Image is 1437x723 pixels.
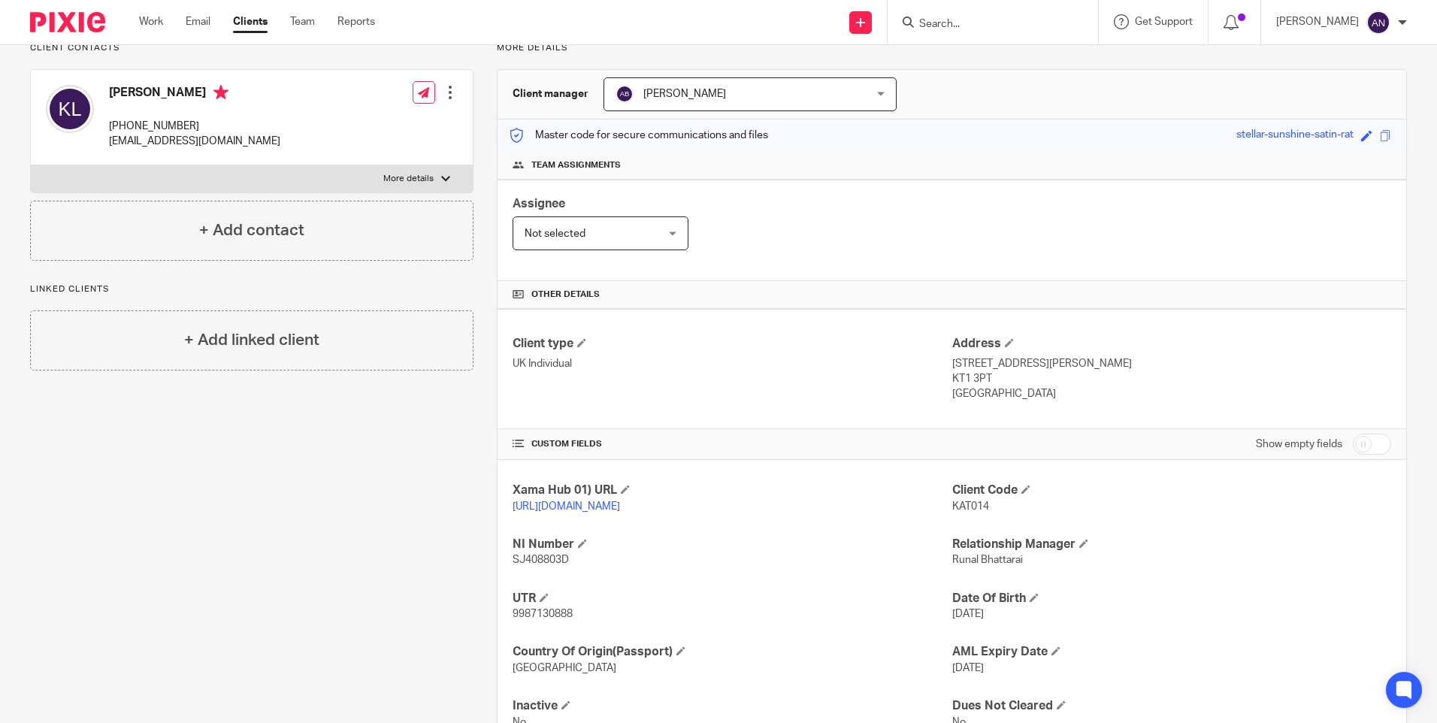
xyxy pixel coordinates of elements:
h4: Client Code [952,483,1391,498]
span: Other details [531,289,600,301]
h4: [PERSON_NAME] [109,85,280,104]
h4: AML Expiry Date [952,644,1391,660]
span: Not selected [525,228,585,239]
p: Linked clients [30,283,473,295]
span: Assignee [513,198,565,210]
h4: UTR [513,591,951,607]
h4: Country Of Origin(Passport) [513,644,951,660]
p: [STREET_ADDRESS][PERSON_NAME] [952,356,1391,371]
span: Get Support [1135,17,1193,27]
p: UK Individual [513,356,951,371]
h4: Client type [513,336,951,352]
p: More details [497,42,1407,54]
span: Team assignments [531,159,621,171]
input: Search [918,18,1053,32]
span: [DATE] [952,609,984,619]
a: Team [290,14,315,29]
h4: Address [952,336,1391,352]
h4: CUSTOM FIELDS [513,438,951,450]
img: svg%3E [1366,11,1390,35]
p: KT1 3PT [952,371,1391,386]
p: [PHONE_NUMBER] [109,119,280,134]
span: KAT014 [952,501,989,512]
span: Runal Bhattarai [952,555,1023,565]
span: SJ408803D [513,555,569,565]
span: [DATE] [952,663,984,673]
i: Primary [213,85,228,100]
h4: NI Number [513,537,951,552]
a: Work [139,14,163,29]
h4: Dues Not Cleared [952,698,1391,714]
span: 9987130888 [513,609,573,619]
span: [GEOGRAPHIC_DATA] [513,663,616,673]
h3: Client manager [513,86,588,101]
p: Client contacts [30,42,473,54]
img: svg%3E [46,85,94,133]
a: Clients [233,14,268,29]
span: [PERSON_NAME] [643,89,726,99]
div: stellar-sunshine-satin-rat [1236,127,1354,144]
p: [GEOGRAPHIC_DATA] [952,386,1391,401]
h4: Date Of Birth [952,591,1391,607]
h4: + Add contact [199,219,304,242]
p: Master code for secure communications and files [509,128,768,143]
h4: Inactive [513,698,951,714]
a: [URL][DOMAIN_NAME] [513,501,620,512]
p: More details [383,173,434,185]
a: Email [186,14,210,29]
h4: Xama Hub 01) URL [513,483,951,498]
p: [EMAIL_ADDRESS][DOMAIN_NAME] [109,134,280,149]
h4: Relationship Manager [952,537,1391,552]
label: Show empty fields [1256,437,1342,452]
a: Reports [337,14,375,29]
img: svg%3E [616,85,634,103]
h4: + Add linked client [184,328,319,352]
img: Pixie [30,12,105,32]
p: [PERSON_NAME] [1276,14,1359,29]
